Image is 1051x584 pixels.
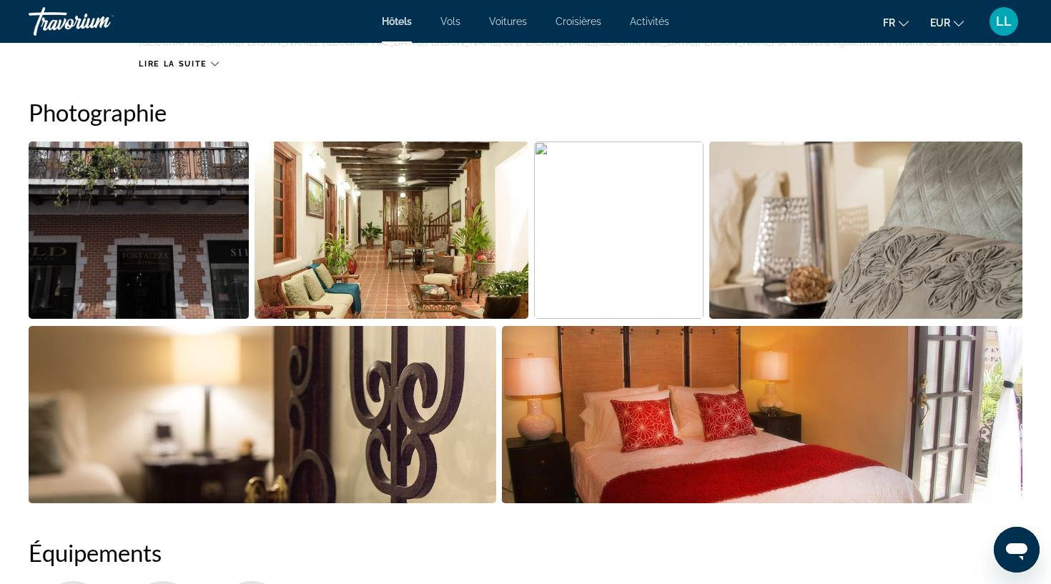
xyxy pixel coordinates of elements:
a: Voitures [489,16,527,27]
a: Travorium [29,3,172,40]
button: User Menu [985,6,1022,36]
button: Open full-screen image slider [709,141,1022,320]
h2: Équipements [29,538,1022,567]
button: Open full-screen image slider [29,325,496,504]
button: Change language [883,12,909,33]
span: EUR [930,17,950,29]
a: Croisières [556,16,601,27]
a: Hôtels [382,16,412,27]
button: Open full-screen image slider [29,141,249,320]
a: Vols [440,16,460,27]
button: Lire la suite [139,59,218,69]
iframe: Bouton de lancement de la fenêtre de messagerie [994,527,1040,573]
span: LL [996,14,1012,29]
button: Change currency [930,12,964,33]
span: Lire la suite [139,59,207,69]
button: Open full-screen image slider [534,141,704,320]
button: Open full-screen image slider [255,141,528,320]
span: fr [883,17,895,29]
button: Open full-screen image slider [502,325,1023,504]
a: Activités [630,16,669,27]
h2: Photographie [29,98,1022,127]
